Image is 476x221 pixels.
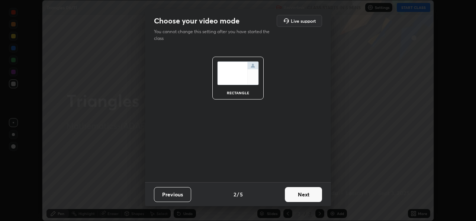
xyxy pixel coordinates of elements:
[154,16,239,26] h2: Choose your video mode
[234,190,236,198] h4: 2
[223,91,253,95] div: rectangle
[154,28,274,42] p: You cannot change this setting after you have started the class
[154,187,191,202] button: Previous
[240,190,243,198] h4: 5
[291,19,316,23] h5: Live support
[217,61,259,85] img: normalScreenIcon.ae25ed63.svg
[285,187,322,202] button: Next
[237,190,239,198] h4: /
